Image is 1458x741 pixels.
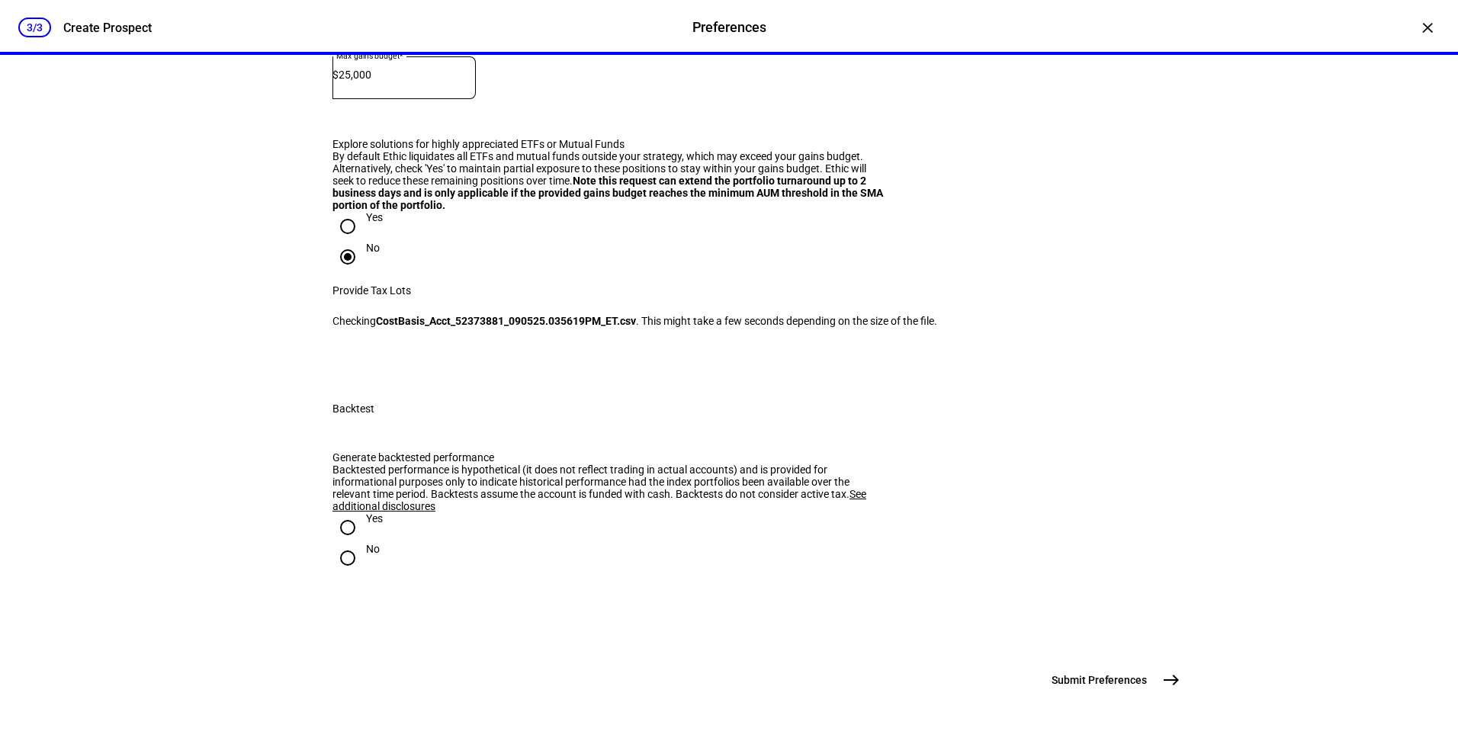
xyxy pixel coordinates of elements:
span: $ [332,69,339,81]
div: Provide Tax Lots [332,284,888,297]
div: Checking . This might take a few seconds depending on the size of the file. [332,315,1126,327]
div: Yes [366,211,383,223]
span: See additional disclosures [332,488,866,512]
mat-icon: east [1162,671,1180,689]
div: Generate backtested performance [332,451,888,464]
div: Preferences [692,18,766,37]
span: Submit Preferences [1052,672,1147,688]
div: 3/3 [18,18,51,37]
div: Explore solutions for highly appreciated ETFs or Mutual Funds [332,138,888,150]
b: CostBasis_Acct_52373881_090525.035619PM_ET.csv [376,315,636,327]
div: Yes [366,512,383,524]
div: No [366,543,380,555]
div: Backtested performance is hypothetical (it does not reflect trading in actual accounts) and is pr... [332,464,888,512]
div: No [366,242,380,254]
mat-label: Max gains budget* [336,51,403,60]
b: Note this request can extend the portfolio turnaround up to 2 business days and is only applicabl... [332,175,883,211]
div: Backtest [332,403,374,415]
div: × [1415,15,1440,40]
div: By default Ethic liquidates all ETFs and mutual funds outside your strategy, which may exceed you... [332,150,888,211]
button: Submit Preferences [1042,665,1187,695]
div: Create Prospect [63,21,152,35]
